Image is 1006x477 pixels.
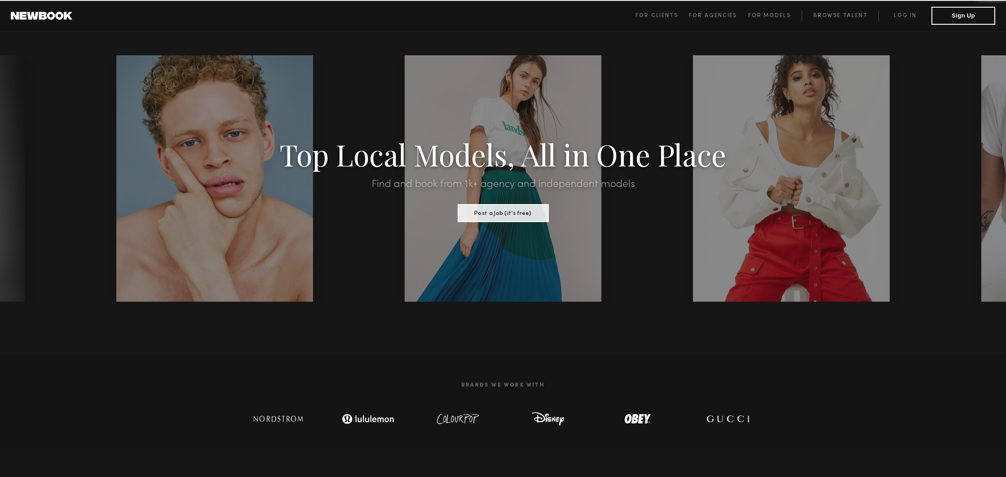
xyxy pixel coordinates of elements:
a: For Clients [635,10,689,21]
span: For Clients [635,13,678,18]
span: For Agencies [689,13,737,18]
h2: Find and book from 1k+ agency and independent models [75,179,931,190]
a: Browse Talent [802,10,878,21]
span: For Models [748,13,791,18]
button: Sign Up [931,7,995,25]
img: logo-disney.svg [519,410,577,428]
h2: Brands We Work With [234,371,772,399]
a: For Models [748,10,802,21]
h1: Top Local Models, All in One Place [75,140,931,168]
img: logo-lulu.svg [337,410,400,428]
a: Post a Job (it’s free) [458,207,549,217]
a: Log in [878,10,931,21]
img: logo-obey.svg [609,410,667,428]
a: For Agencies [689,10,748,21]
img: logo-colour-pop.svg [429,410,487,428]
button: Post a Job (it’s free) [458,204,549,222]
img: logo-nordstrom.svg [247,410,310,428]
img: logo-gucci.svg [698,410,757,428]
